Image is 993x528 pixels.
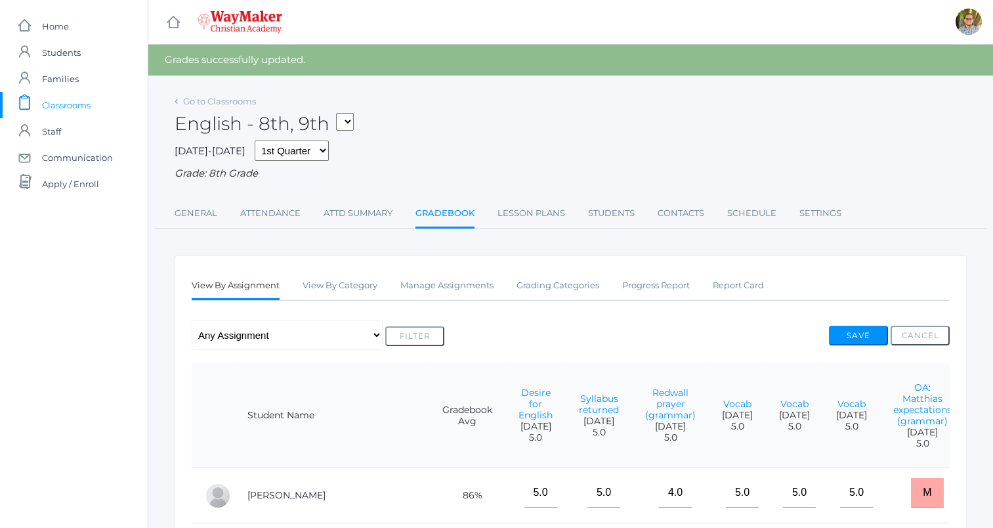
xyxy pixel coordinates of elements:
th: Student Name [234,363,429,468]
a: View By Category [303,273,377,299]
button: Filter [385,326,444,346]
span: 5.0 [893,438,952,449]
a: Vocab [837,398,866,410]
a: OA: Matthias expectations (grammar) [893,382,952,427]
a: Students [588,200,635,227]
span: [DATE]-[DATE] [175,144,245,157]
span: [DATE] [722,410,753,421]
button: Cancel [891,326,950,345]
div: Grades successfully updated. [148,45,993,76]
a: Grading Categories [517,273,599,299]
span: Students [42,39,81,66]
a: Desire for English [518,387,553,421]
span: 5.0 [836,421,867,432]
span: [DATE] [779,410,810,421]
a: Syllabus returned [579,393,619,416]
span: 5.0 [645,432,696,443]
a: Vocab [780,398,809,410]
span: 5.0 [579,427,619,438]
div: Kylen Braileanu [956,9,982,35]
img: waymaker-logo-stack-white-1602f2b1af18da31a5905e9982d058868370996dac5278e84edea6dabf9a3315.png [198,11,282,33]
a: [PERSON_NAME] [247,489,326,501]
span: [DATE] [645,421,696,432]
span: Staff [42,118,61,144]
a: Redwall prayer (grammar) [645,387,696,421]
a: View By Assignment [192,273,280,301]
a: General [175,200,217,227]
td: 86% [429,468,505,523]
a: Gradebook [415,200,475,229]
th: Gradebook Avg [429,363,505,468]
a: Progress Report [622,273,690,299]
span: [DATE] [518,421,553,432]
h2: English - 8th, 9th [175,114,354,134]
span: [DATE] [836,410,867,421]
span: Apply / Enroll [42,171,99,197]
a: Lesson Plans [497,200,565,227]
span: [DATE] [579,416,619,427]
a: Attendance [240,200,301,227]
span: Classrooms [42,92,91,118]
button: Save [829,326,888,345]
a: Attd Summary [324,200,392,227]
span: Home [42,13,69,39]
span: Families [42,66,79,92]
div: Pierce Brozek [205,483,231,509]
span: [DATE] [893,427,952,438]
a: Settings [799,200,841,227]
span: 5.0 [518,432,553,443]
span: 5.0 [722,421,753,432]
span: 5.0 [779,421,810,432]
a: Go to Classrooms [183,96,256,106]
span: Communication [42,144,113,171]
a: Vocab [723,398,751,410]
a: Report Card [713,273,764,299]
a: Manage Assignments [400,273,494,299]
a: Schedule [727,200,776,227]
div: Grade: 8th Grade [175,166,967,181]
a: Contacts [658,200,704,227]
